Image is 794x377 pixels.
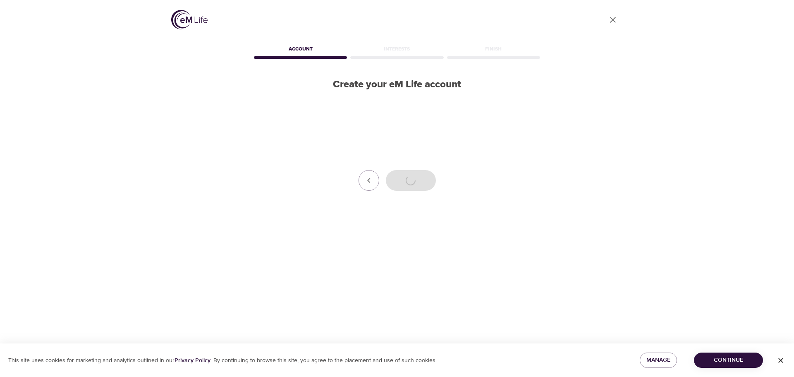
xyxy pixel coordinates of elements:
[175,357,210,364] a: Privacy Policy
[171,10,208,29] img: logo
[701,355,756,365] span: Continue
[603,10,623,30] a: close
[646,355,670,365] span: Manage
[252,79,542,91] h2: Create your eM Life account
[640,353,677,368] button: Manage
[694,353,763,368] button: Continue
